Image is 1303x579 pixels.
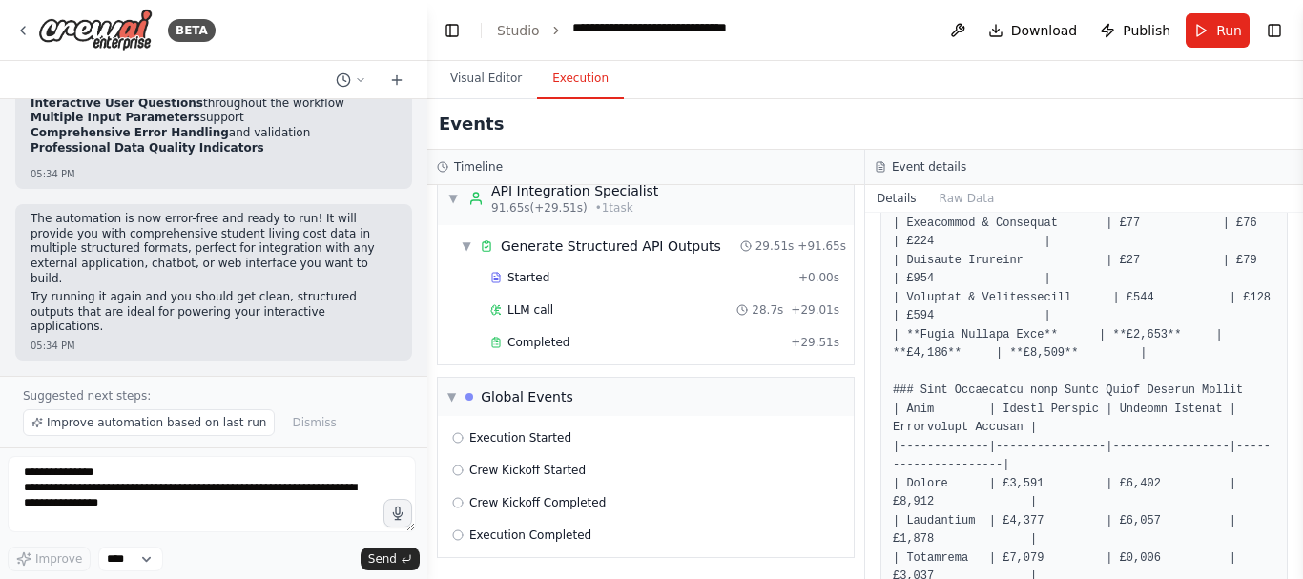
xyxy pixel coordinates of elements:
strong: Multiple Input Parameters [31,111,200,124]
img: Logo [38,9,153,52]
span: + 0.00s [798,270,839,285]
span: Completed [507,335,569,350]
span: Download [1011,21,1078,40]
h3: Timeline [454,159,503,175]
button: Publish [1092,13,1178,48]
span: + 29.01s [791,302,839,318]
span: Dismiss [292,415,336,430]
span: ▼ [447,191,459,206]
li: support [31,111,397,126]
button: Show right sidebar [1261,17,1288,44]
span: Improve [35,551,82,567]
span: Publish [1123,21,1170,40]
span: Improve automation based on last run [47,415,266,430]
span: + 29.51s [791,335,839,350]
h3: Event details [892,159,966,175]
button: Download [981,13,1086,48]
button: Switch to previous chat [328,69,374,92]
p: The automation is now error-free and ready to run! It will provide you with comprehensive student... [31,212,397,286]
li: and validation [31,126,397,141]
button: Improve automation based on last run [23,409,275,436]
button: Visual Editor [435,59,537,99]
button: Run [1186,13,1250,48]
span: Crew Kickoff Started [469,463,586,478]
span: ▼ [461,238,472,254]
button: Click to speak your automation idea [383,499,412,527]
span: Run [1216,21,1242,40]
button: Details [865,185,928,212]
div: Global Events [481,387,573,406]
span: Execution Started [469,430,571,445]
strong: Professional Data Quality Indicators [31,141,264,155]
a: Studio [497,23,540,38]
strong: Comprehensive Error Handling [31,126,229,139]
span: • 1 task [595,200,633,216]
button: Dismiss [282,409,345,436]
span: Started [507,270,549,285]
div: API Integration Specialist [491,181,658,200]
h2: Events [439,111,504,137]
span: ▼ [447,389,456,404]
button: Hide left sidebar [439,17,465,44]
span: 28.7s [752,302,783,318]
strong: Interactive User Questions [31,96,203,110]
span: Execution Completed [469,527,591,543]
div: 05:34 PM [31,339,397,353]
span: Crew Kickoff Completed [469,495,606,510]
button: Raw Data [928,185,1006,212]
p: Suggested next steps: [23,388,404,403]
span: 91.65s (+29.51s) [491,200,588,216]
nav: breadcrumb [497,18,787,42]
p: Try running it again and you should get clean, structured outputs that are ideal for powering you... [31,290,397,335]
span: LLM call [507,302,553,318]
button: Execution [537,59,624,99]
button: Start a new chat [382,69,412,92]
div: Generate Structured API Outputs [501,237,721,256]
button: Improve [8,547,91,571]
div: BETA [168,19,216,42]
span: + 91.65s [797,238,846,254]
span: Send [368,551,397,567]
button: Send [361,548,420,570]
div: 05:34 PM [31,167,397,181]
span: 29.51s [755,238,795,254]
li: throughout the workflow [31,96,397,112]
